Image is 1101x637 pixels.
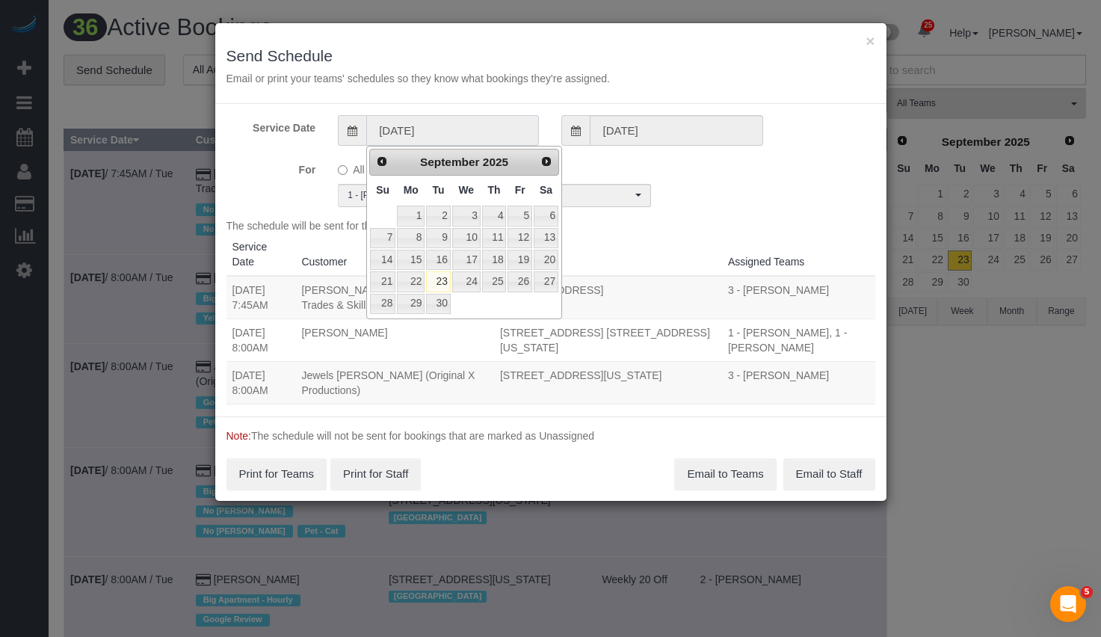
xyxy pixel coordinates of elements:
td: [DATE] 7:45AM [226,276,296,319]
td: [PERSON_NAME] (Constructors Trades & Skills Corp) [295,276,494,319]
a: 23 [426,271,450,292]
span: Tuesday [433,184,445,196]
a: 15 [397,250,425,270]
a: 7 [370,228,395,248]
h3: Send Schedule [226,47,875,64]
input: To [590,115,762,146]
a: 6 [534,206,558,226]
span: Monday [404,184,419,196]
span: Friday [515,184,525,196]
a: 9 [426,228,450,248]
a: 27 [534,271,558,292]
a: 14 [370,250,395,270]
th: Assigned Teams [722,233,875,276]
td: 1 - [PERSON_NAME], 1 - [PERSON_NAME] [722,318,875,361]
a: 11 [482,228,507,248]
th: Customer [295,233,494,276]
input: From [366,115,539,146]
a: 16 [426,250,450,270]
td: [PERSON_NAME] [295,404,494,446]
span: Saturday [540,184,552,196]
a: 8 [397,228,425,248]
a: 25 [482,271,507,292]
td: [DATE] 8:00AM [226,361,296,404]
ol: Choose Team(s) [338,184,651,207]
a: 13 [534,228,558,248]
a: 10 [452,228,481,248]
a: 20 [534,250,558,270]
td: Jewels [PERSON_NAME] (Original X Productions) [295,361,494,404]
a: 30 [426,294,450,314]
td: [STREET_ADDRESS] [494,276,722,319]
a: Next [536,151,557,172]
iframe: Intercom live chat [1050,586,1086,622]
td: [STREET_ADDRESS] [STREET_ADDRESS][US_STATE] [494,318,722,361]
a: 24 [452,271,481,292]
span: Thursday [488,184,501,196]
a: 3 [452,206,481,226]
span: Next [540,156,552,167]
button: Print for Teams [226,458,327,490]
td: 3 - [PERSON_NAME] [722,361,875,404]
label: For [215,157,327,177]
th: Service Date [226,233,296,276]
button: 1 - [PERSON_NAME] [338,184,651,207]
button: Email to Staff [783,458,875,490]
a: 5 [508,206,531,226]
span: 1 - [PERSON_NAME] [348,189,632,202]
div: The schedule will be sent for the following bookings: [226,218,875,405]
span: September [420,156,480,168]
p: Email or print your teams' schedules so they know what bookings they're assigned. [226,71,875,86]
td: [DATE] 8:00AM [226,404,296,446]
td: [STREET_ADDRESS][PERSON_NAME] [STREET_ADDRESS][US_STATE] [494,404,722,446]
a: 2 [426,206,450,226]
a: 18 [482,250,507,270]
button: Print for Staff [330,458,421,490]
span: 2025 [483,156,508,168]
a: 29 [397,294,425,314]
a: 1 [397,206,425,226]
label: All Teams [338,157,398,177]
a: 12 [508,228,531,248]
td: [DATE] 8:00AM [226,318,296,361]
span: 5 [1081,586,1093,598]
button: × [866,33,875,49]
a: 22 [397,271,425,292]
td: 3 - [PERSON_NAME] [722,276,875,319]
a: Prev [371,151,392,172]
td: [PERSON_NAME] [295,318,494,361]
span: Note: [226,430,251,442]
a: 21 [370,271,395,292]
a: 26 [508,271,531,292]
a: 28 [370,294,395,314]
span: Sunday [376,184,389,196]
td: 2 - [PERSON_NAME] [722,404,875,446]
span: Wednesday [458,184,474,196]
a: 4 [482,206,507,226]
input: All Teams [338,165,348,175]
a: 19 [508,250,531,270]
span: Prev [376,156,388,167]
p: The schedule will not be sent for bookings that are marked as Unassigned [226,428,875,443]
a: 17 [452,250,481,270]
label: Service Date [215,115,327,135]
th: Location [494,233,722,276]
td: [STREET_ADDRESS][US_STATE] [494,361,722,404]
button: Email to Teams [674,458,776,490]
